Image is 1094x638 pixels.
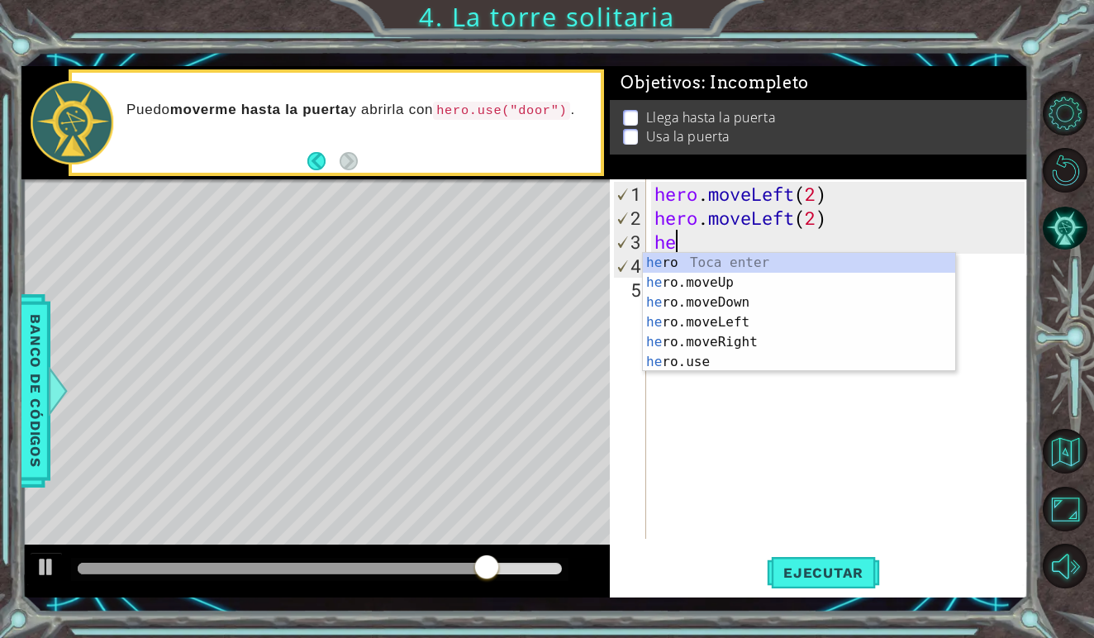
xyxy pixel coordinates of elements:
[13,305,40,476] span: Banco de códigos
[126,101,589,120] p: Puedo y abrirla con .
[702,82,809,102] span: : Incompleto
[170,102,350,117] strong: moverme hasta la puerta
[613,278,646,302] div: 5
[614,230,646,254] div: 3
[30,552,63,586] button: ⌘ + P: Play
[1043,429,1087,474] button: Volver al mapa
[614,254,646,278] div: 4
[307,152,340,170] button: Back
[1044,422,1094,479] a: Volver al mapa
[767,552,880,594] button: Shift+Enter: Ejecutar el código.
[614,182,646,206] div: 1
[767,564,880,581] span: Ejecutar
[646,136,730,155] p: Usa la puerta
[614,206,646,230] div: 2
[646,117,776,136] p: Llega hasta la puerta
[1043,91,1087,136] button: Opciones de nivel
[433,102,570,120] code: hero.use("door")
[1043,206,1087,250] button: Pista IA
[1043,544,1087,588] button: Sonido apagado
[621,82,809,102] span: Objetivos
[1043,148,1087,193] button: Reiniciar nivel
[340,152,358,170] button: Next
[1043,487,1087,531] button: Maximizar navegador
